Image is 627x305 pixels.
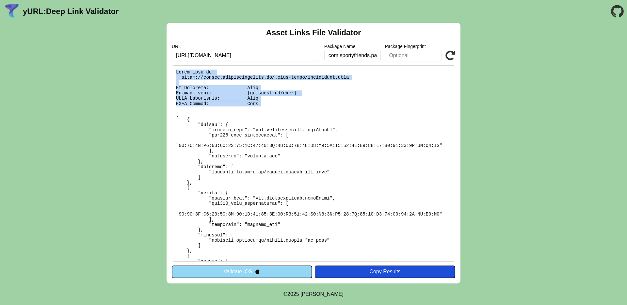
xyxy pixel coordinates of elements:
input: Optional [324,50,381,61]
button: Validate iOS [172,265,312,278]
pre: Lorem ipsu do: sitam://consec.adipiscingelits.do/.eius-tempo/incididunt.utla Et Dolorema: Aliq En... [172,65,455,262]
h2: Asset Links File Validator [266,28,361,37]
img: appleIcon.svg [255,269,260,274]
img: yURL Logo [3,3,20,20]
label: Package Fingerprint [385,44,442,49]
label: URL [172,44,320,49]
input: Optional [385,50,442,61]
button: Copy Results [315,265,455,278]
label: Package Name [324,44,381,49]
footer: © [283,283,343,305]
a: yURL:Deep Link Validator [23,7,119,16]
input: Required [172,50,320,61]
span: 2025 [287,291,299,297]
div: Copy Results [318,269,452,275]
a: Michael Ibragimchayev's Personal Site [300,291,344,297]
